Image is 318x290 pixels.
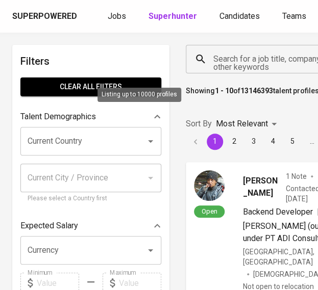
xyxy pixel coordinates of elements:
[243,207,313,217] span: Backend Developer
[282,10,308,23] a: Teams
[198,207,222,216] span: Open
[20,111,96,123] p: Talent Demographics
[20,107,161,127] div: Talent Demographics
[216,118,268,130] p: Most Relevant
[246,134,262,150] button: Go to page 3
[219,10,262,23] a: Candidates
[216,115,280,134] div: Most Relevant
[108,11,126,21] span: Jobs
[20,220,78,232] p: Expected Salary
[284,134,301,150] button: Go to page 5
[149,10,199,23] a: Superhunter
[226,134,242,150] button: Go to page 2
[282,11,306,21] span: Teams
[243,175,282,199] span: [PERSON_NAME]
[207,134,223,150] button: page 1
[12,11,79,22] a: Superpowered
[20,77,161,96] button: Clear All filters
[20,53,161,69] h6: Filters
[143,134,158,148] button: Open
[108,10,128,23] a: Jobs
[186,118,212,130] p: Sort By
[12,11,77,22] div: Superpowered
[194,170,225,201] img: 6c94052bd09810a41fb5660b9d6b21ce.jpg
[215,87,233,95] b: 1 - 10
[29,81,153,93] span: Clear All filters
[28,194,154,204] p: Please select a Country first
[20,216,161,236] div: Expected Salary
[286,171,307,181] span: 1 Note
[219,11,260,21] span: Candidates
[265,134,281,150] button: Go to page 4
[149,11,197,21] b: Superhunter
[240,87,273,95] b: 13146393
[143,243,158,257] button: Open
